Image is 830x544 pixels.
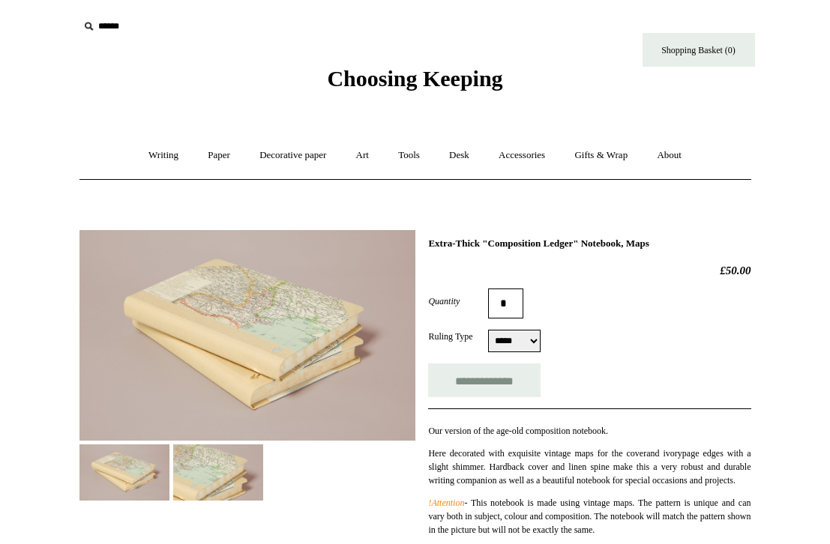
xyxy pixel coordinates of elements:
[194,136,244,175] a: Paper
[428,264,751,277] h2: £50.00
[485,136,559,175] a: Accessories
[343,136,382,175] a: Art
[79,230,415,441] img: Extra-Thick "Composition Ledger" Notebook, Maps
[561,136,641,175] a: Gifts & Wrap
[246,136,340,175] a: Decorative paper
[646,448,682,459] span: and ivory
[385,136,433,175] a: Tools
[428,496,751,537] p: - This notebook is made using vintage maps. The pattern is unique and can vary both in subject, c...
[428,498,464,508] em: !Attention
[428,330,488,343] label: Ruling Type
[643,33,755,67] a: Shopping Basket (0)
[643,136,695,175] a: About
[428,447,751,487] p: Here decorated with exquisite vintage maps for the cover page edges with a slight shimmer. Hardba...
[327,66,502,91] span: Choosing Keeping
[428,424,751,438] p: Our version of the age-old composition notebook.
[173,444,263,501] img: Extra-Thick "Composition Ledger" Notebook, Maps
[428,294,488,308] label: Quantity
[428,238,751,250] h1: Extra-Thick "Composition Ledger" Notebook, Maps
[327,78,502,88] a: Choosing Keeping
[436,136,483,175] a: Desk
[79,444,169,501] img: Extra-Thick "Composition Ledger" Notebook, Maps
[135,136,192,175] a: Writing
